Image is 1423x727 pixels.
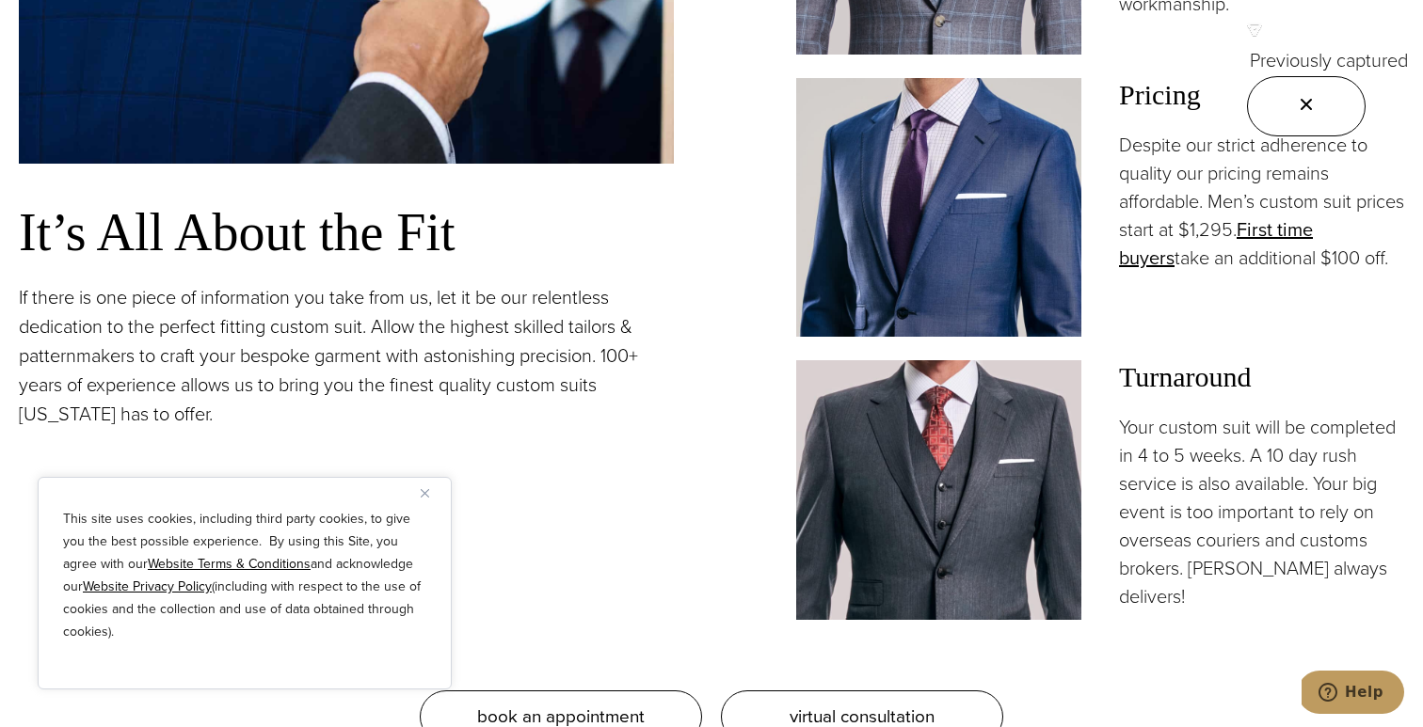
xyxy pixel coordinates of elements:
img: Close [421,489,429,498]
img: Client in blue solid custom made suit with white shirt and navy tie. Fabric by Scabal. [796,78,1081,337]
p: Despite our strict adherence to quality our pricing remains affordable. Men’s custom suit prices ... [1119,131,1404,272]
a: Website Privacy Policy [83,577,212,596]
p: If there is one piece of information you take from us, let it be our relentless dedication to the... [19,283,674,429]
img: Client in vested charcoal bespoke suit with white shirt and red patterned tie. [796,360,1081,619]
h3: Pricing [1119,78,1404,112]
p: Your custom suit will be completed in 4 to 5 weeks. A 10 day rush service is also available. Your... [1119,413,1404,610]
button: Close [421,482,443,504]
a: First time buyers [1119,215,1313,272]
iframe: Opens a widget where you can chat to one of our agents [1302,671,1404,718]
a: Website Terms & Conditions [148,554,311,574]
h3: It’s All About the Fit [19,201,674,264]
h3: Turnaround [1119,360,1404,394]
p: This site uses cookies, including third party cookies, to give you the best possible experience. ... [63,508,426,643]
